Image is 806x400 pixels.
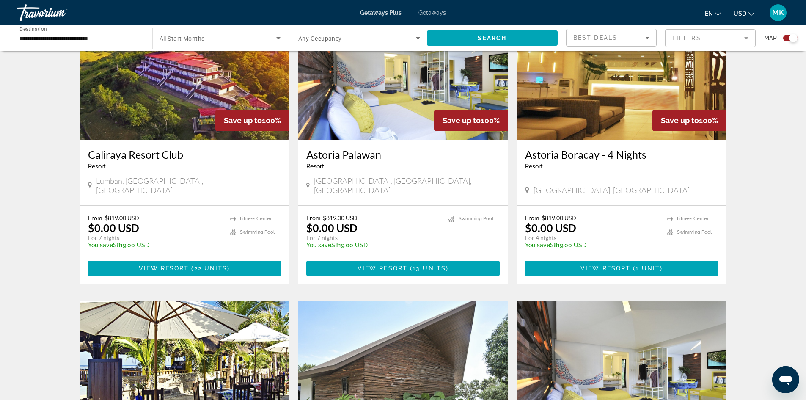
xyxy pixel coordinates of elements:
span: View Resort [358,265,407,272]
span: 22 units [194,265,228,272]
span: Resort [88,163,106,170]
img: C948I01X.jpg [298,4,508,140]
span: Save up to [443,116,481,125]
button: View Resort(13 units) [306,261,500,276]
span: $819.00 USD [542,214,576,221]
button: View Resort(1 unit) [525,261,718,276]
p: For 7 nights [306,234,440,242]
p: For 4 nights [525,234,659,242]
span: $819.00 USD [105,214,139,221]
button: View Resort(22 units) [88,261,281,276]
span: Resort [306,163,324,170]
button: Search [427,30,558,46]
p: For 7 nights [88,234,222,242]
span: USD [734,10,746,17]
a: Travorium [17,2,102,24]
span: You save [306,242,331,248]
a: Getaways [418,9,446,16]
p: $819.00 USD [88,242,222,248]
span: en [705,10,713,17]
p: $0.00 USD [525,221,576,234]
span: [GEOGRAPHIC_DATA], [GEOGRAPHIC_DATA] [534,185,690,195]
p: $0.00 USD [88,221,139,234]
span: Save up to [661,116,699,125]
span: View Resort [580,265,630,272]
span: Lumban, [GEOGRAPHIC_DATA], [GEOGRAPHIC_DATA] [96,176,281,195]
span: Best Deals [573,34,617,41]
div: 100% [652,110,726,131]
span: MK [772,8,784,17]
div: 100% [434,110,508,131]
p: $819.00 USD [306,242,440,248]
a: Astoria Boracay - 4 Nights [525,148,718,161]
span: You save [525,242,550,248]
span: View Resort [139,265,189,272]
a: Caliraya Resort Club [88,148,281,161]
span: Fitness Center [677,216,709,221]
span: Destination [19,26,47,32]
span: Fitness Center [240,216,272,221]
span: [GEOGRAPHIC_DATA], [GEOGRAPHIC_DATA], [GEOGRAPHIC_DATA] [314,176,500,195]
a: Getaways Plus [360,9,402,16]
img: D674O01X.jpg [517,4,727,140]
span: You save [88,242,113,248]
span: Map [764,32,777,44]
span: Save up to [224,116,262,125]
span: From [525,214,539,221]
span: $819.00 USD [323,214,358,221]
iframe: Button to launch messaging window [772,366,799,393]
span: All Start Months [160,35,205,42]
span: ( ) [630,265,663,272]
span: From [306,214,321,221]
button: User Menu [767,4,789,22]
button: Change language [705,7,721,19]
span: Resort [525,163,543,170]
span: ( ) [407,265,448,272]
span: Any Occupancy [298,35,342,42]
span: Swimming Pool [459,216,493,221]
span: ( ) [189,265,230,272]
button: Filter [665,29,756,47]
mat-select: Sort by [573,33,649,43]
span: Search [478,35,506,41]
span: Swimming Pool [677,229,712,235]
img: DB21E01X.jpg [80,4,290,140]
span: Swimming Pool [240,229,275,235]
span: From [88,214,102,221]
p: $0.00 USD [306,221,358,234]
span: 13 units [413,265,446,272]
p: $819.00 USD [525,242,659,248]
a: Astoria Palawan [306,148,500,161]
div: 100% [215,110,289,131]
button: Change currency [734,7,754,19]
span: 1 unit [635,265,660,272]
